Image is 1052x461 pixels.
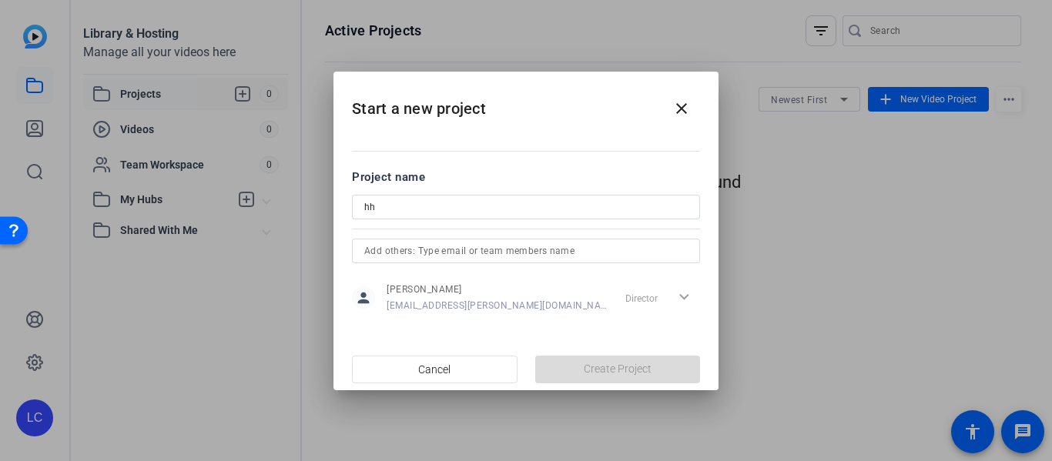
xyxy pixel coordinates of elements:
input: Add others: Type email or team members name [364,242,688,260]
mat-icon: person [352,286,375,309]
span: [EMAIL_ADDRESS][PERSON_NAME][DOMAIN_NAME] [387,299,608,312]
mat-icon: close [672,99,691,118]
input: Enter Project Name [364,198,688,216]
h2: Start a new project [333,72,719,134]
span: [PERSON_NAME] [387,283,608,296]
div: Project name [352,169,700,185]
span: Cancel [418,355,451,384]
button: Cancel [352,356,518,383]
